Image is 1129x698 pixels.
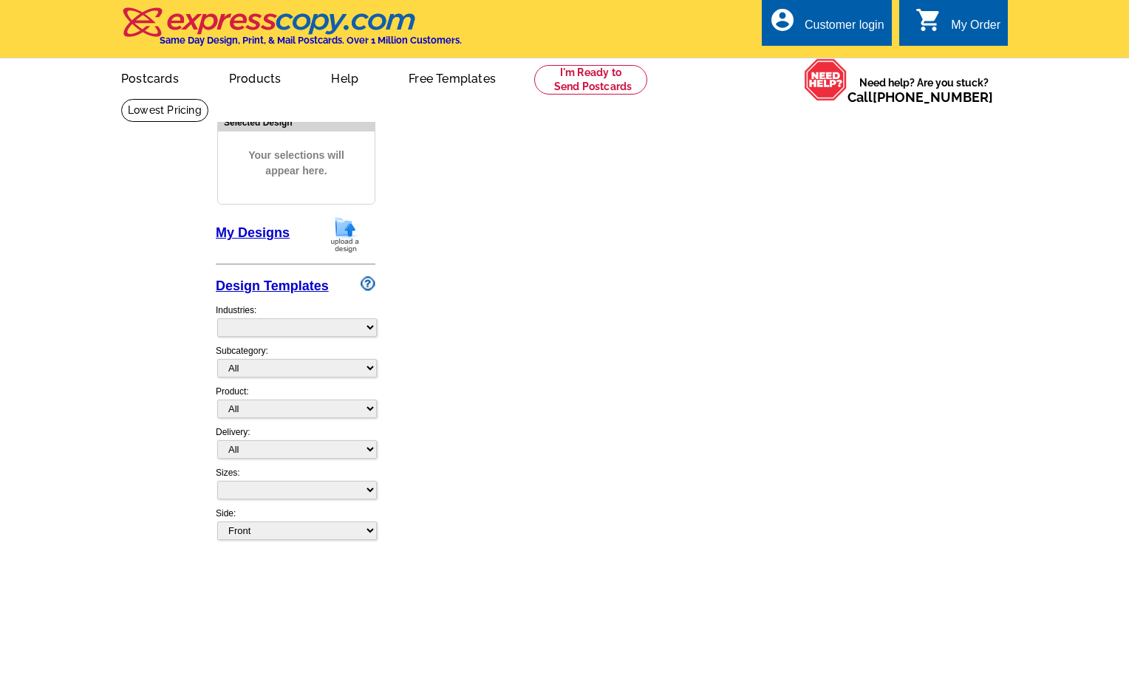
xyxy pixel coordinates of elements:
a: account_circle Customer login [769,16,884,35]
div: Delivery: [216,425,375,466]
i: shopping_cart [915,7,942,33]
img: help [804,58,847,101]
div: Industries: [216,296,375,344]
a: Products [205,60,305,95]
span: Your selections will appear here. [229,133,364,194]
a: Same Day Design, Print, & Mail Postcards. Over 1 Million Customers. [121,18,462,46]
div: Selected Design [218,115,375,129]
img: upload-design [326,216,364,253]
a: shopping_cart My Order [915,16,1000,35]
a: My Designs [216,225,290,240]
img: design-wizard-help-icon.png [361,276,375,291]
span: Call [847,89,993,105]
a: [PHONE_NUMBER] [873,89,993,105]
div: Customer login [805,18,884,39]
div: My Order [951,18,1000,39]
a: Postcards [98,60,202,95]
a: Design Templates [216,278,329,293]
a: Help [307,60,382,95]
div: Subcategory: [216,344,375,385]
a: Free Templates [385,60,519,95]
div: Sizes: [216,466,375,507]
span: Need help? Are you stuck? [847,75,1000,105]
h4: Same Day Design, Print, & Mail Postcards. Over 1 Million Customers. [160,35,462,46]
div: Product: [216,385,375,425]
i: account_circle [769,7,796,33]
div: Side: [216,507,375,541]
